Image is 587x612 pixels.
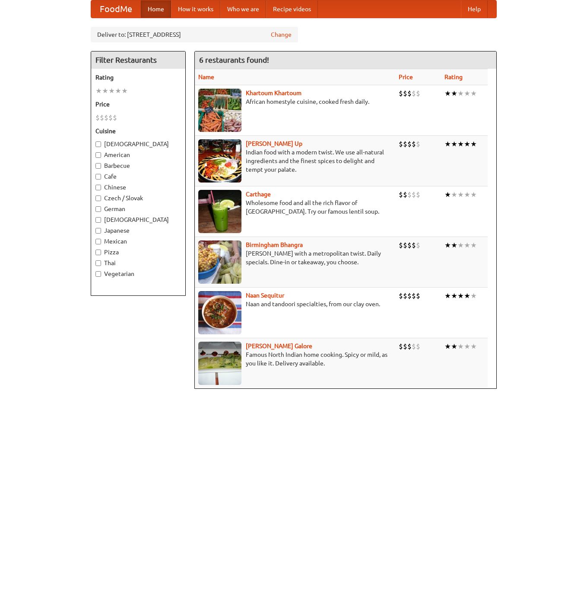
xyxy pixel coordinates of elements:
a: Naan Sequitur [246,292,284,299]
li: ★ [464,190,470,199]
li: $ [399,190,403,199]
a: Home [141,0,171,18]
li: ★ [464,89,470,98]
img: curryup.jpg [198,139,241,183]
li: ★ [451,291,457,301]
p: [PERSON_NAME] with a metropolitan twist. Daily specials. Dine-in or takeaway, you choose. [198,249,392,266]
li: ★ [464,342,470,351]
a: [PERSON_NAME] Galore [246,343,312,349]
label: Chinese [95,183,181,192]
li: $ [416,291,420,301]
input: Czech / Slovak [95,195,101,201]
h5: Cuisine [95,127,181,135]
li: ★ [457,342,464,351]
label: Japanese [95,226,181,235]
li: ★ [451,139,457,149]
a: Rating [444,74,463,80]
a: Khartoum Khartoum [246,90,301,96]
li: ★ [451,190,457,199]
label: Czech / Slovak [95,194,181,202]
input: Thai [95,260,101,266]
img: naansequitur.jpg [198,291,241,334]
ng-pluralize: 6 restaurants found! [199,56,269,64]
img: carthage.jpg [198,190,241,233]
a: [PERSON_NAME] Up [246,140,302,147]
input: Chinese [95,185,101,190]
li: ★ [464,240,470,250]
li: $ [416,240,420,250]
li: ★ [470,89,477,98]
li: $ [407,139,412,149]
li: $ [407,190,412,199]
a: Change [271,30,292,39]
li: ★ [102,86,108,96]
a: FoodMe [91,0,141,18]
label: Vegetarian [95,269,181,278]
li: ★ [444,139,451,149]
a: Carthage [246,191,271,198]
li: $ [399,139,403,149]
img: khartoum.jpg [198,89,241,132]
li: $ [416,89,420,98]
li: ★ [95,86,102,96]
label: German [95,205,181,213]
li: $ [403,342,407,351]
li: $ [113,113,117,122]
li: $ [412,291,416,301]
p: Naan and tandoori specialties, from our clay oven. [198,300,392,308]
li: $ [100,113,104,122]
input: American [95,152,101,158]
li: $ [403,190,407,199]
li: $ [108,113,113,122]
li: $ [403,240,407,250]
li: $ [412,342,416,351]
img: currygalore.jpg [198,342,241,385]
li: $ [416,342,420,351]
li: ★ [451,342,457,351]
label: Pizza [95,248,181,256]
input: Barbecue [95,163,101,169]
li: $ [412,89,416,98]
p: Wholesome food and all the rich flavor of [GEOGRAPHIC_DATA]. Try our famous lentil soup. [198,199,392,216]
li: $ [407,342,412,351]
a: Price [399,74,413,80]
input: Japanese [95,228,101,234]
input: [DEMOGRAPHIC_DATA] [95,217,101,223]
li: $ [412,240,416,250]
li: ★ [457,139,464,149]
li: $ [403,291,407,301]
li: $ [407,291,412,301]
input: Cafe [95,174,101,179]
a: Who we are [220,0,266,18]
label: Cafe [95,172,181,181]
li: ★ [470,190,477,199]
li: ★ [444,291,451,301]
li: ★ [464,291,470,301]
p: African homestyle cuisine, cooked fresh daily. [198,97,392,106]
li: $ [416,190,420,199]
li: ★ [121,86,128,96]
li: ★ [115,86,121,96]
li: ★ [451,89,457,98]
li: $ [416,139,420,149]
label: Mexican [95,237,181,246]
li: $ [407,89,412,98]
li: ★ [451,240,457,250]
p: Indian food with a modern twist. We use all-natural ingredients and the finest spices to delight ... [198,148,392,174]
input: Pizza [95,250,101,255]
li: ★ [464,139,470,149]
li: ★ [457,291,464,301]
li: $ [407,240,412,250]
li: $ [403,89,407,98]
a: How it works [171,0,220,18]
label: [DEMOGRAPHIC_DATA] [95,140,181,148]
li: ★ [470,342,477,351]
li: ★ [444,342,451,351]
li: $ [403,139,407,149]
p: Famous North Indian home cooking. Spicy or mild, as you like it. Delivery available. [198,350,392,368]
li: ★ [444,240,451,250]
